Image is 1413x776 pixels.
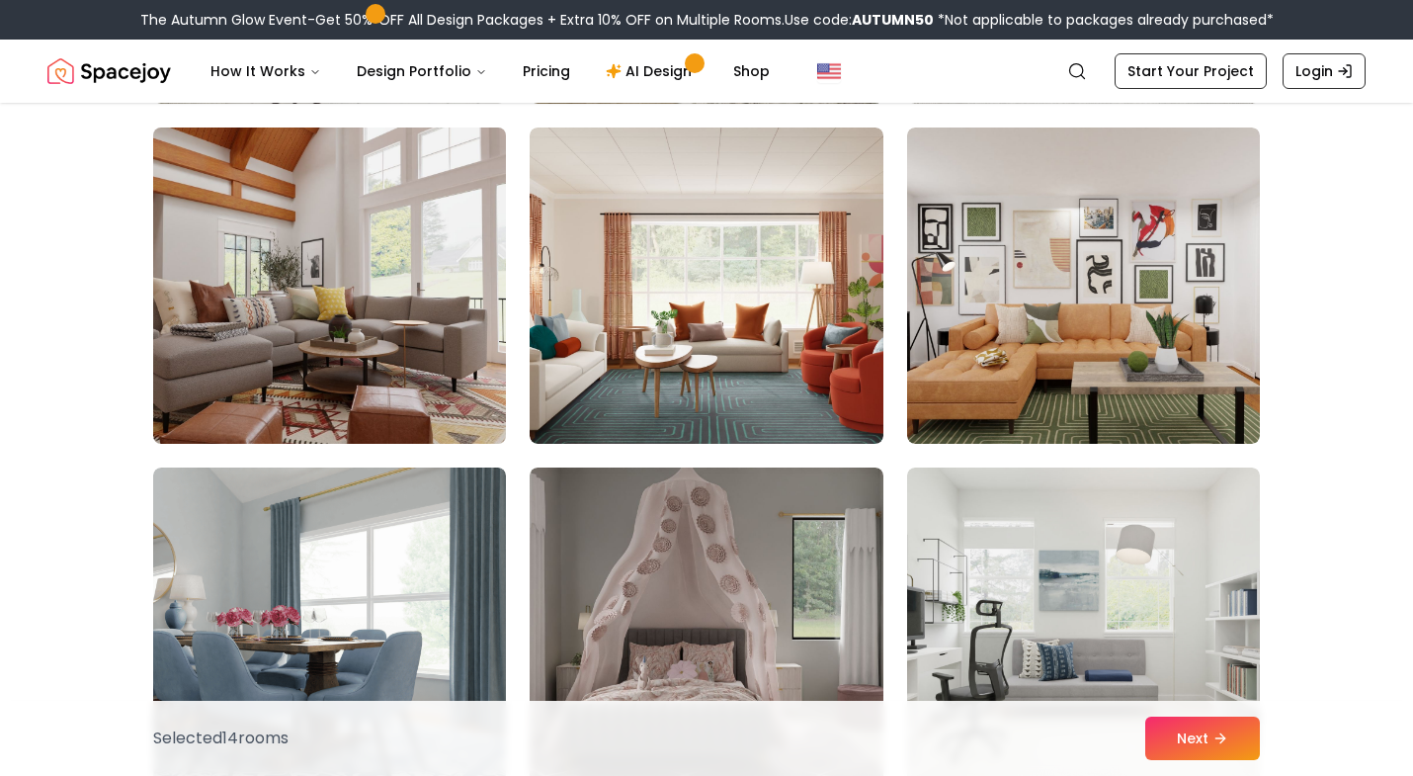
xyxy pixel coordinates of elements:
img: United States [817,59,841,83]
button: How It Works [195,51,337,91]
a: AI Design [590,51,713,91]
a: Pricing [507,51,586,91]
a: Start Your Project [1115,53,1267,89]
img: Spacejoy Logo [47,51,171,91]
a: Spacejoy [47,51,171,91]
span: Use code: [785,10,934,30]
button: Next [1145,717,1260,760]
img: Room room-6 [907,128,1260,444]
img: Room room-5 [530,128,882,444]
a: Shop [717,51,786,91]
nav: Global [47,40,1366,103]
div: The Autumn Glow Event-Get 50% OFF All Design Packages + Extra 10% OFF on Multiple Rooms. [140,10,1274,30]
b: AUTUMN50 [852,10,934,30]
a: Login [1283,53,1366,89]
nav: Main [195,51,786,91]
button: Design Portfolio [341,51,503,91]
p: Selected 14 room s [153,727,289,750]
img: Room room-4 [144,120,515,452]
span: *Not applicable to packages already purchased* [934,10,1274,30]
